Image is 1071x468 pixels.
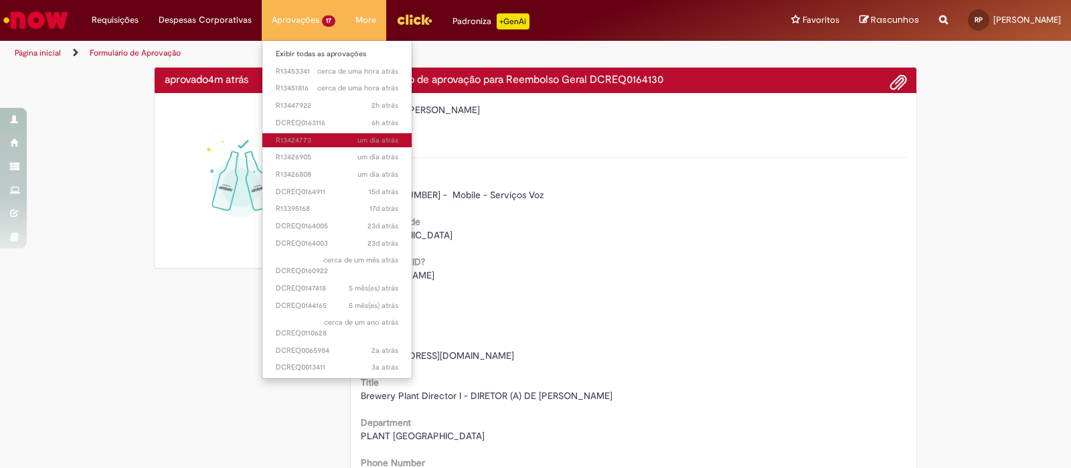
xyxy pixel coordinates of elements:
time: 05/08/2025 03:41:17 [367,221,398,231]
time: 05/08/2025 03:41:00 [367,238,398,248]
a: Rascunhos [859,14,919,27]
span: PLANT [GEOGRAPHIC_DATA] [361,430,485,442]
span: DCREQ0147418 [276,283,398,294]
a: Aberto DCREQ0164005 : [262,219,412,234]
span: um dia atrás [357,152,398,162]
span: Requisições [92,13,139,27]
ul: Aprovações [262,40,412,379]
b: Title [361,376,379,388]
span: 6h atrás [372,118,398,128]
span: DCREQ0065984 [276,345,398,356]
a: Aberto R13453341 : [262,64,412,79]
span: um dia atrás [357,169,398,179]
time: 27/08/2025 15:30:29 [372,100,398,110]
span: 17 [322,15,335,27]
span: Favoritos [803,13,839,27]
time: 17/07/2025 15:40:30 [323,255,398,265]
span: DCREQ0160922 [276,255,398,276]
span: [PHONE_NUMBER] - Mobile - Serviços Voz [361,189,544,201]
time: 28/06/2022 13:06:23 [372,362,398,372]
time: 27/08/2025 16:27:29 [317,66,398,76]
img: click_logo_yellow_360x200.png [396,9,432,29]
a: Aberto DCREQ0110628 : [262,315,412,340]
span: DCREQ0144165 [276,301,398,311]
span: R13426905 [276,152,398,163]
span: 2h atrás [372,100,398,110]
span: DCREQ0110628 [276,317,398,338]
span: 3a atrás [372,362,398,372]
span: 5 mês(es) atrás [349,283,398,293]
span: 2a atrás [372,345,398,356]
a: Aberto R13424773 : [262,133,412,148]
span: 17d atrás [369,204,398,214]
span: 23d atrás [367,221,398,231]
span: R13451816 [276,83,398,94]
span: R13395168 [276,204,398,214]
span: RP [975,15,983,24]
span: cerca de um mês atrás [323,255,398,265]
time: 27/08/2025 11:34:48 [372,118,398,128]
time: 18/03/2025 07:32:22 [349,301,398,311]
time: 26/08/2025 12:37:09 [357,152,398,162]
span: DCREQ0163116 [276,118,398,129]
a: Aberto DCREQ0147418 : [262,281,412,296]
h4: Solicitação de aprovação para Reembolso Geral DCREQ0164130 [361,74,907,86]
span: cerca de um ano atrás [324,317,398,327]
time: 01/09/2023 15:27:09 [372,345,398,356]
a: Aberto R13426905 : [262,150,412,165]
span: DCREQ0164005 [276,221,398,232]
span: Rascunhos [871,13,919,26]
h4: aprovado [165,74,319,86]
a: Aberto R13395168 : [262,202,412,216]
a: Aberto DCREQ0065984 : [262,343,412,358]
span: Brewery Plant Director I - DIRETOR (A) DE [PERSON_NAME] [361,390,612,402]
span: um dia atrás [357,135,398,145]
a: Aberto DCREQ0164911 : [262,185,412,200]
span: Despesas Corporativas [159,13,252,27]
a: Exibir todas as aprovações [262,47,412,62]
span: [PERSON_NAME] [993,14,1061,25]
a: Aberto DCREQ0160922 : [262,253,412,278]
span: 4m atrás [208,73,248,86]
img: ServiceNow [1,7,70,33]
p: +GenAi [497,13,529,29]
time: 26/08/2025 12:44:55 [357,135,398,145]
span: R13424773 [276,135,398,146]
a: Aberto R13451816 : [262,81,412,96]
b: Department [361,416,411,428]
div: Padroniza [452,13,529,29]
span: R13453341 [276,66,398,77]
a: Aberto DCREQ0163116 : [262,116,412,131]
span: DCREQ0013411 [276,362,398,373]
span: cerca de uma hora atrás [317,66,398,76]
time: 26/08/2025 12:36:51 [357,169,398,179]
time: 08/04/2025 17:06:20 [349,283,398,293]
span: 5 mês(es) atrás [349,301,398,311]
span: R13426808 [276,169,398,180]
time: 13/08/2025 15:40:19 [369,187,398,197]
span: 15d atrás [369,187,398,197]
span: cerca de uma hora atrás [317,83,398,93]
span: DCREQ0164911 [276,187,398,198]
span: Aprovações [272,13,319,27]
a: Aberto DCREQ0013411 : [262,360,412,375]
a: Formulário de Aprovação [90,48,181,58]
span: R13447922 [276,100,398,111]
time: 11/08/2025 10:49:13 [369,204,398,214]
span: [EMAIL_ADDRESS][DOMAIN_NAME] [361,349,514,362]
a: Aberto R13447922 : [262,98,412,113]
span: 23d atrás [367,238,398,248]
a: Aberto DCREQ0164003 : [262,236,412,251]
ul: Trilhas de página [10,41,704,66]
img: sucesso_1.gif [165,103,319,258]
a: Aberto DCREQ0144165 : [262,299,412,313]
div: [PERSON_NAME] [361,103,907,120]
time: 30/07/2024 07:34:50 [324,317,398,327]
span: More [355,13,376,27]
a: Aberto R13426808 : [262,167,412,182]
span: DCREQ0164003 [276,238,398,249]
a: Página inicial [15,48,61,58]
